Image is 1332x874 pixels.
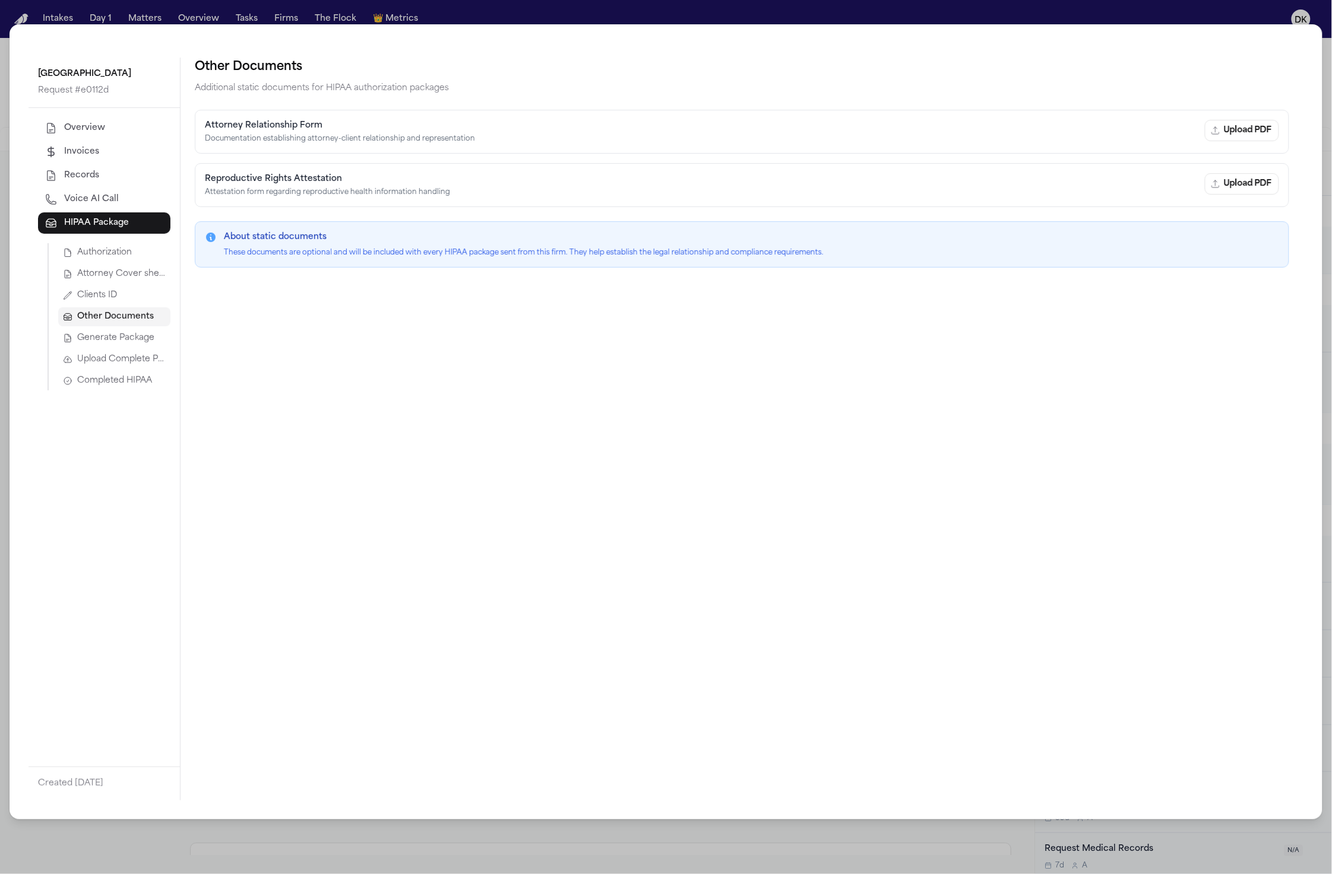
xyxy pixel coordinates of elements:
button: Clients ID [58,286,170,305]
span: Generate Package [77,332,154,344]
button: Overview [38,117,170,139]
h3: About static documents [224,231,824,243]
span: Other Documents [77,311,154,323]
span: Upload Complete Package [77,354,166,366]
span: Authorization [77,247,132,259]
p: Request # e0112d [38,84,170,98]
span: Voice AI Call [64,193,119,205]
span: Overview [64,122,105,134]
button: Upload PDF [1205,173,1279,195]
h3: Other Documents [195,58,1289,77]
button: Invoices [38,141,170,163]
span: Completed HIPAA [77,375,152,387]
p: Created [DATE] [38,777,170,791]
p: Additional static documents for HIPAA authorization packages [195,81,1289,96]
button: Upload Complete Package [58,350,170,369]
button: Attorney Cover sheet [58,265,170,284]
h4: Reproductive Rights Attestation [205,173,342,185]
span: Records [64,170,99,182]
span: HIPAA Package [64,217,129,229]
span: Attorney Cover sheet [77,268,166,280]
button: Records [38,165,170,186]
p: These documents are optional and will be included with every HIPAA package sent from this firm. T... [224,248,824,258]
button: HIPAA Package [38,212,170,234]
button: Upload PDF [1205,120,1279,141]
button: Completed HIPAA [58,371,170,390]
button: Voice AI Call [38,189,170,210]
span: Invoices [64,146,99,158]
p: Attestation form regarding reproductive health information handling [205,187,1195,197]
p: Documentation establishing attorney-client relationship and representation [205,134,1195,144]
button: Other Documents [58,307,170,326]
span: Clients ID [77,290,117,301]
h4: Attorney Relationship Form [205,120,322,132]
button: Generate Package [58,329,170,348]
p: [GEOGRAPHIC_DATA] [38,67,170,81]
button: Authorization [58,243,170,262]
